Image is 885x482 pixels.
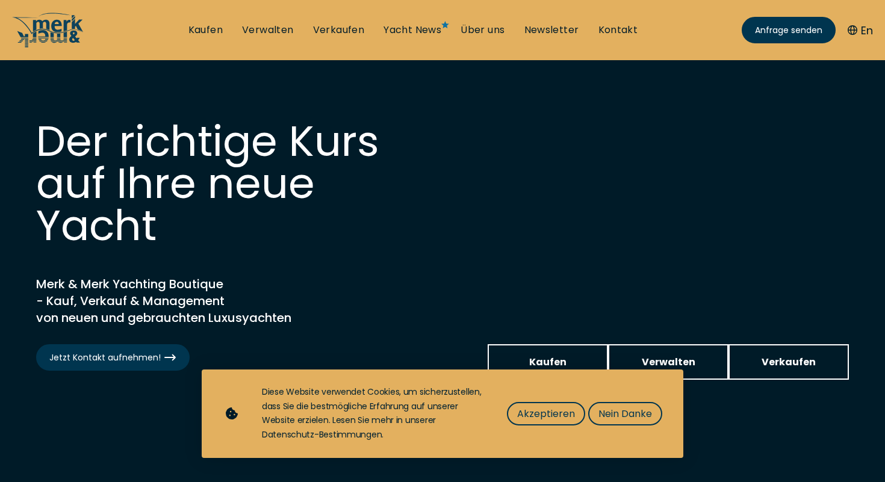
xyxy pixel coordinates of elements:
a: Kaufen [188,23,223,37]
a: Yacht News [383,23,441,37]
span: Akzeptieren [517,406,575,421]
a: Verkaufen [313,23,365,37]
a: Verwalten [608,344,728,380]
button: En [848,22,873,39]
a: Kaufen [488,344,608,380]
span: Verkaufen [762,354,816,369]
a: Newsletter [524,23,579,37]
a: Datenschutz-Bestimmungen [262,428,382,440]
a: Kontakt [598,23,638,37]
a: Jetzt Kontakt aufnehmen! [36,344,190,371]
h1: Der richtige Kurs auf Ihre neue Yacht [36,120,397,247]
a: Anfrage senden [742,17,836,43]
h2: Merk & Merk Yachting Boutique - Kauf, Verkauf & Management von neuen und gebrauchten Luxusyachten [36,276,337,326]
span: Nein Danke [598,406,652,421]
span: Kaufen [529,354,567,369]
span: Jetzt Kontakt aufnehmen! [49,351,176,364]
span: Verwalten [642,354,695,369]
span: Anfrage senden [755,24,822,37]
a: Verkaufen [728,344,849,380]
a: Über uns [461,23,505,37]
a: Verwalten [242,23,294,37]
button: Nein Danke [588,402,662,425]
div: Diese Website verwendet Cookies, um sicherzustellen, dass Sie die bestmögliche Erfahrung auf unse... [262,385,483,442]
button: Akzeptieren [507,402,585,425]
